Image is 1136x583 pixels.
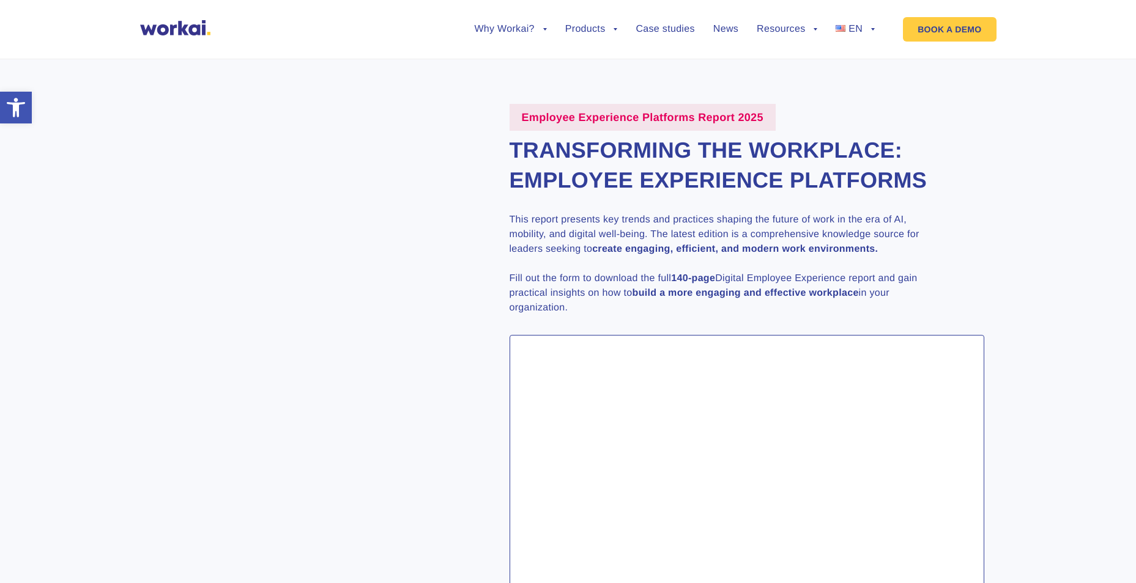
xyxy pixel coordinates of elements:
p: This report presents key trends and practices shaping the future of work in the era of AI, mobili... [510,213,938,315]
a: Why Workai? [474,24,546,34]
strong: 140-page [671,273,715,284]
a: Resources [757,24,817,34]
a: Products [565,24,618,34]
a: EN [836,24,875,34]
a: News [713,24,738,34]
a: Case studies [636,24,694,34]
span: EN [848,24,863,34]
strong: create engaging, efficient, and modern work environments. [592,244,878,254]
h2: Transforming the Workplace: Employee Experience Platforms [510,136,984,195]
a: BOOK A DEMO [903,17,996,42]
strong: build a more engaging and effective workplace [633,288,859,298]
label: Employee Experience Platforms Report 2025 [510,104,776,131]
